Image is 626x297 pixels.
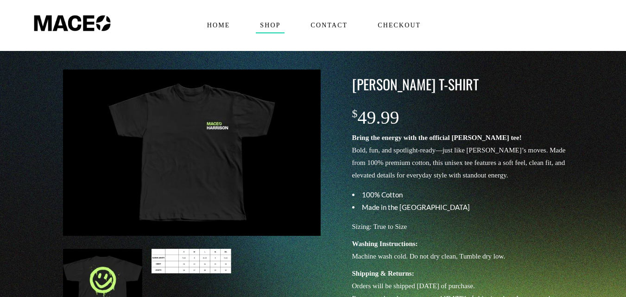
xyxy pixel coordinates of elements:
strong: Washing Instructions: [352,240,418,247]
span: 100% Cotton [362,190,403,199]
img: Maceo Harrison T-Shirt - Image 3 [152,249,231,273]
span: Shop [256,18,284,33]
strong: Bring the energy with the official [PERSON_NAME] tee! [352,134,522,141]
span: Made in the [GEOGRAPHIC_DATA] [362,203,470,211]
span: Checkout [373,18,424,33]
span: Home [203,18,234,33]
span: $ [352,107,358,120]
bdi: 49.99 [352,107,399,128]
span: Sizing: True to Size [352,223,407,230]
strong: Shipping & Returns: [352,270,414,277]
span: Contact [307,18,352,33]
img: Maceo Harrison T-Shirt [63,70,321,236]
p: Bold, fun, and spotlight-ready—just like [PERSON_NAME]’s moves. Made from 100% premium cotton, th... [352,132,568,182]
h3: [PERSON_NAME] T-Shirt [352,75,568,94]
p: Machine wash cold. Do not dry clean, Tumble dry low. [352,238,568,263]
